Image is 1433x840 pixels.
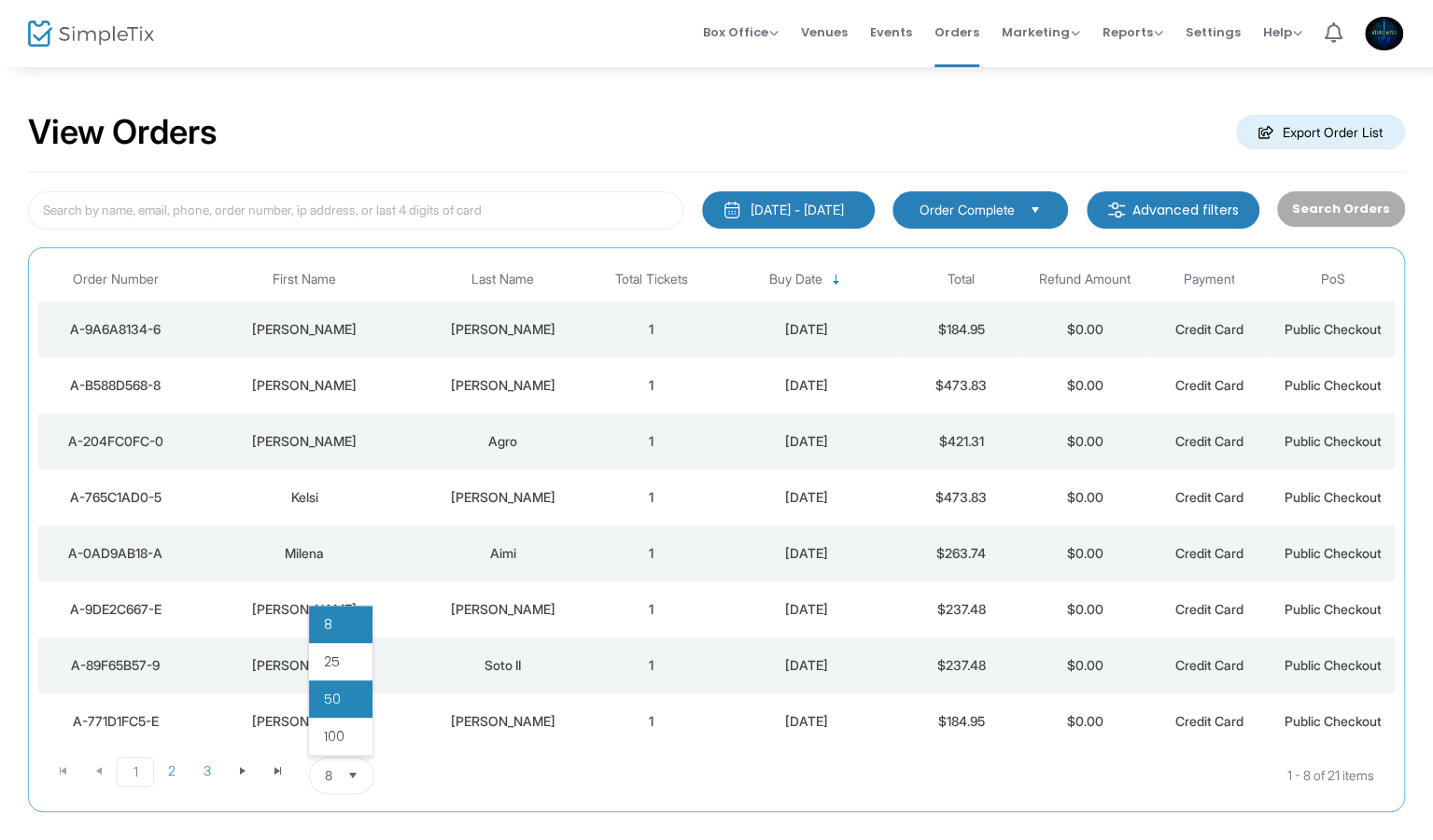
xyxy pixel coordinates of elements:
[340,758,366,793] button: Select
[934,8,979,56] span: Orders
[324,727,344,746] span: 100
[1285,377,1382,393] span: Public Checkout
[38,258,1395,749] div: Data table
[801,8,848,56] span: Venues
[198,376,412,395] div: Hannah
[589,413,713,469] td: 1
[769,272,822,287] span: Buy Date
[198,656,412,675] div: Alejandro
[899,693,1023,749] td: $184.95
[1174,657,1243,673] span: Credit Card
[1023,301,1147,357] td: $0.00
[1263,23,1302,41] span: Help
[899,637,1023,693] td: $237.48
[1023,637,1147,693] td: $0.00
[589,469,713,525] td: 1
[589,525,713,581] td: 1
[198,600,412,619] div: Hamid
[154,757,190,785] span: Page 2
[718,656,894,675] div: 8/6/2025
[589,258,713,301] th: Total Tickets
[899,357,1023,413] td: $473.83
[43,656,189,675] div: A-89F65B57-9
[1002,23,1080,41] span: Marketing
[718,376,894,395] div: 8/11/2025
[421,320,585,339] div: Longstreet
[702,191,875,229] button: [DATE] - [DATE]
[1174,377,1243,393] span: Credit Card
[1174,433,1243,449] span: Credit Card
[1174,321,1243,337] span: Credit Card
[198,320,412,339] div: Christie
[198,712,412,731] div: Alexandra
[421,488,585,507] div: Dimitt
[589,693,713,749] td: 1
[225,757,260,785] span: Go to the next page
[273,272,336,287] span: First Name
[471,272,534,287] span: Last Name
[28,191,683,230] input: Search by name, email, phone, order number, ip address, or last 4 digits of card
[1023,413,1147,469] td: $0.00
[589,637,713,693] td: 1
[718,544,894,563] div: 8/8/2025
[421,376,585,395] div: Alexander
[589,301,713,357] td: 1
[1321,272,1345,287] span: PoS
[1285,545,1382,561] span: Public Checkout
[43,488,189,507] div: A-765C1AD0-5
[260,757,296,785] span: Go to the last page
[43,432,189,451] div: A-204FC0FC-0
[43,320,189,339] div: A-9A6A8134-6
[899,525,1023,581] td: $263.74
[899,581,1023,637] td: $237.48
[271,763,286,778] span: Go to the last page
[198,488,412,507] div: Kelsi
[1103,23,1163,41] span: Reports
[73,272,159,287] span: Order Number
[421,656,585,675] div: Soto II
[718,600,894,619] div: 8/6/2025
[1023,258,1147,301] th: Refund Amount
[235,763,250,778] span: Go to the next page
[899,469,1023,525] td: $473.83
[198,544,412,563] div: Milena
[1285,321,1382,337] span: Public Checkout
[421,432,585,451] div: Agro
[1285,657,1382,673] span: Public Checkout
[324,652,340,671] span: 25
[723,201,741,219] img: monthly
[751,201,844,219] div: [DATE] - [DATE]
[198,432,412,451] div: Anna Grace
[43,544,189,563] div: A-0AD9AB18-A
[1174,489,1243,505] span: Credit Card
[324,690,341,708] span: 50
[589,357,713,413] td: 1
[190,757,225,785] span: Page 3
[589,581,713,637] td: 1
[43,376,189,395] div: A-B588D568-8
[1174,601,1243,617] span: Credit Card
[117,757,154,787] span: Page 1
[324,615,332,634] span: 8
[718,712,894,731] div: 8/6/2025
[920,201,1015,219] span: Order Complete
[899,301,1023,357] td: $184.95
[1023,469,1147,525] td: $0.00
[1023,693,1147,749] td: $0.00
[1023,581,1147,637] td: $0.00
[899,413,1023,469] td: $421.31
[1285,601,1382,617] span: Public Checkout
[718,488,894,507] div: 8/8/2025
[560,757,1374,794] kendo-pager-info: 1 - 8 of 21 items
[421,712,585,731] div: Chilson
[1022,200,1048,220] button: Select
[1174,713,1243,729] span: Credit Card
[703,23,779,41] span: Box Office
[1285,713,1382,729] span: Public Checkout
[1023,357,1147,413] td: $0.00
[43,712,189,731] div: A-771D1FC5-E
[1183,272,1234,287] span: Payment
[28,112,218,153] h2: View Orders
[1023,525,1147,581] td: $0.00
[43,600,189,619] div: A-9DE2C667-E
